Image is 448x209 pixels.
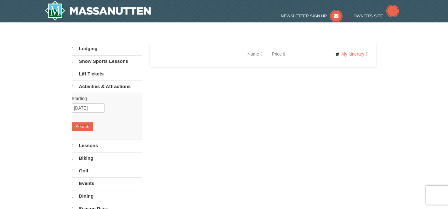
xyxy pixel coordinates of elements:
a: Newsletter Sign Up [281,14,343,18]
button: Search [72,122,93,131]
a: Dining [72,190,142,202]
a: Golf [72,165,142,177]
a: Events [72,177,142,189]
span: Newsletter Sign Up [281,14,327,18]
a: Owner's Site [354,14,399,18]
img: Massanutten Resort Logo [45,1,151,21]
span: Owner's Site [354,14,383,18]
a: Lessons [72,140,142,152]
a: My Itinerary [331,49,371,59]
a: Snow Sports Lessons [72,55,142,67]
a: Lodging [72,43,142,55]
a: Massanutten Resort [45,1,151,21]
a: Lift Tickets [72,68,142,80]
a: Biking [72,152,142,164]
a: Activities & Attractions [72,81,142,93]
a: Price [267,48,290,60]
a: Name [243,48,267,60]
label: Starting [72,95,137,102]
